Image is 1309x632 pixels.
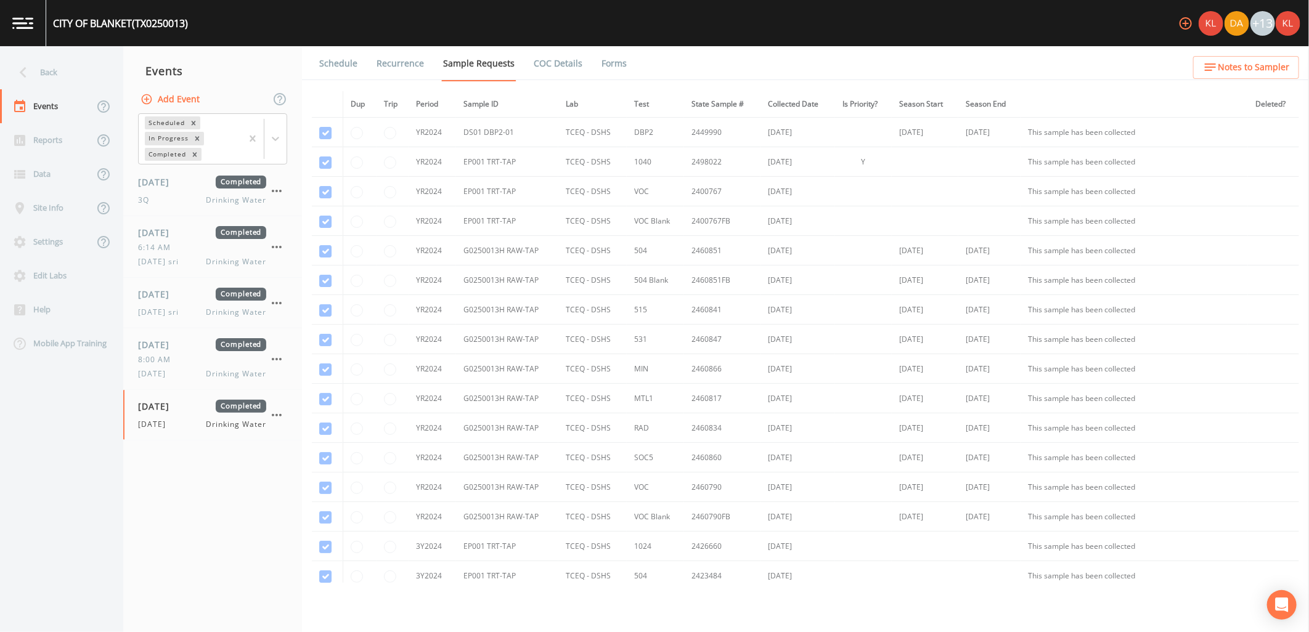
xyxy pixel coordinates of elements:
[456,472,558,502] td: G0250013H RAW-TAP
[456,354,558,384] td: G0250013H RAW-TAP
[892,295,958,325] td: [DATE]
[684,91,761,118] th: State Sample #
[409,236,456,265] td: YR2024
[1021,177,1248,206] td: This sample has been collected
[1021,354,1248,384] td: This sample has been collected
[892,91,958,118] th: Season Start
[958,91,1021,118] th: Season End
[558,206,626,236] td: TCEQ - DSHS
[456,206,558,236] td: EP001 TRT-TAP
[1198,11,1224,36] div: Kler Teran
[216,400,266,413] span: Completed
[684,472,761,502] td: 2460790
[761,502,835,532] td: [DATE]
[627,147,684,177] td: 1040
[892,413,958,443] td: [DATE]
[558,147,626,177] td: TCEQ - DSHS
[892,325,958,354] td: [DATE]
[1021,561,1248,591] td: This sample has been collected
[206,256,266,267] span: Drinking Water
[206,419,266,430] span: Drinking Water
[1021,502,1248,532] td: This sample has been collected
[958,325,1021,354] td: [DATE]
[317,46,359,81] a: Schedule
[627,236,684,265] td: 504
[123,328,302,390] a: [DATE]Completed8:00 AM[DATE]Drinking Water
[409,325,456,354] td: YR2024
[409,502,456,532] td: YR2024
[441,46,516,81] a: Sample Requests
[958,472,1021,502] td: [DATE]
[145,148,188,161] div: Completed
[835,91,892,118] th: Is Priority?
[216,288,266,301] span: Completed
[1276,11,1300,36] img: 9c4450d90d3b8045b2e5fa62e4f92659
[761,147,835,177] td: [DATE]
[761,443,835,472] td: [DATE]
[138,226,178,239] span: [DATE]
[190,132,204,145] div: Remove In Progress
[138,307,186,318] span: [DATE] sri
[684,502,761,532] td: 2460790FB
[206,195,266,206] span: Drinking Water
[627,532,684,561] td: 1024
[456,413,558,443] td: G0250013H RAW-TAP
[409,472,456,502] td: YR2024
[456,325,558,354] td: G0250013H RAW-TAP
[1021,472,1248,502] td: This sample has been collected
[138,419,173,430] span: [DATE]
[409,532,456,561] td: 3Y2024
[558,91,626,118] th: Lab
[627,265,684,295] td: 504 Blank
[1021,384,1248,413] td: This sample has been collected
[761,384,835,413] td: [DATE]
[138,195,157,206] span: 3Q
[684,206,761,236] td: 2400767FB
[627,443,684,472] td: SOC5
[627,354,684,384] td: MIN
[456,532,558,561] td: EP001 TRT-TAP
[761,532,835,561] td: [DATE]
[558,177,626,206] td: TCEQ - DSHS
[138,338,178,351] span: [DATE]
[409,91,456,118] th: Period
[761,118,835,147] td: [DATE]
[377,91,409,118] th: Trip
[958,413,1021,443] td: [DATE]
[123,278,302,328] a: [DATE]Completed[DATE] sriDrinking Water
[892,354,958,384] td: [DATE]
[627,502,684,532] td: VOC Blank
[1021,206,1248,236] td: This sample has been collected
[558,265,626,295] td: TCEQ - DSHS
[12,17,33,29] img: logo
[1021,532,1248,561] td: This sample has been collected
[558,354,626,384] td: TCEQ - DSHS
[138,242,178,253] span: 6:14 AM
[456,443,558,472] td: G0250013H RAW-TAP
[892,384,958,413] td: [DATE]
[456,295,558,325] td: G0250013H RAW-TAP
[761,91,835,118] th: Collected Date
[138,288,178,301] span: [DATE]
[206,307,266,318] span: Drinking Water
[123,55,302,86] div: Events
[138,368,173,379] span: [DATE]
[761,177,835,206] td: [DATE]
[958,295,1021,325] td: [DATE]
[627,325,684,354] td: 531
[958,384,1021,413] td: [DATE]
[188,148,202,161] div: Remove Completed
[761,295,835,325] td: [DATE]
[761,325,835,354] td: [DATE]
[627,472,684,502] td: VOC
[456,147,558,177] td: EP001 TRT-TAP
[1250,11,1275,36] div: +13
[409,354,456,384] td: YR2024
[627,177,684,206] td: VOC
[761,561,835,591] td: [DATE]
[145,116,187,129] div: Scheduled
[456,118,558,147] td: DS01 DBP2-01
[558,236,626,265] td: TCEQ - DSHS
[1199,11,1223,36] img: 9c4450d90d3b8045b2e5fa62e4f92659
[138,176,178,188] span: [DATE]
